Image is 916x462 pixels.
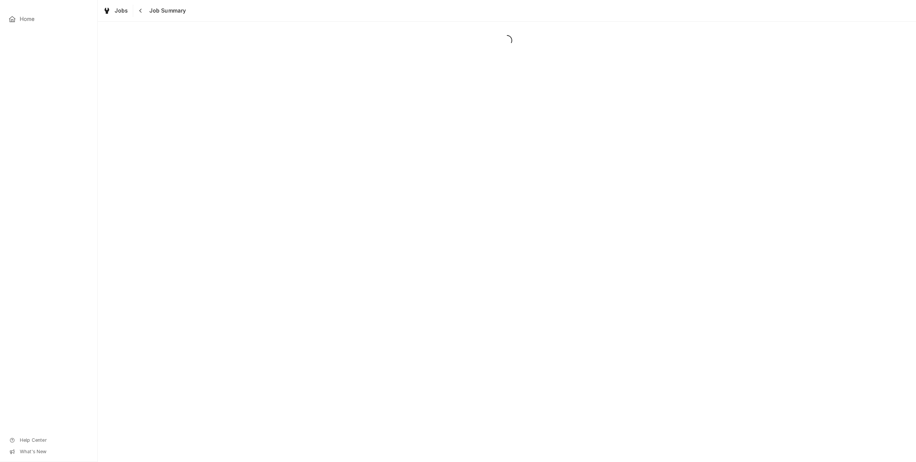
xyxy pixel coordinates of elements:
span: Job Summary [147,7,186,14]
span: Jobs [114,7,128,14]
a: Home [5,13,93,25]
a: Go to Help Center [5,435,93,446]
a: Go to What's New [5,446,93,457]
span: Loading... [98,32,916,48]
button: Navigate back [135,5,147,17]
a: Jobs [100,5,131,17]
span: What's New [20,449,88,455]
span: Home [20,15,89,23]
span: Help Center [20,437,88,443]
